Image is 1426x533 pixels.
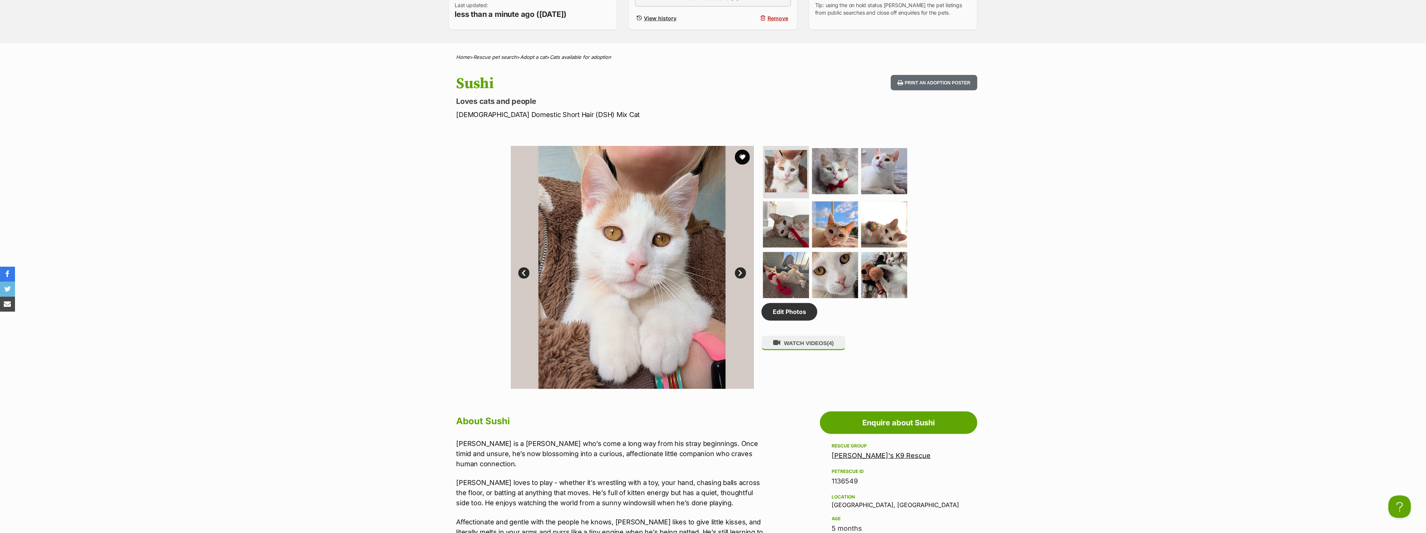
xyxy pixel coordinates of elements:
div: Rescue group [832,443,965,449]
h2: About Sushi [456,413,766,429]
a: Enquire about Sushi [820,411,977,434]
img: Photo of Sushi [753,146,996,389]
button: Remove [716,13,791,24]
a: Cats available for adoption [550,54,612,60]
div: > > > [438,54,989,60]
img: Photo of Sushi [812,201,858,248]
button: Print an adoption poster [891,75,977,90]
div: Age [832,516,965,522]
div: 1136549 [832,476,965,486]
p: Loves cats and people [456,96,774,107]
div: Location [832,494,965,500]
a: Adopt a cat [521,54,547,60]
p: [PERSON_NAME] is a [PERSON_NAME] who’s come a long way from his stray beginnings. Once timid and ... [456,438,766,469]
p: Last updated: [455,2,567,20]
img: Photo of Sushi [861,201,907,248]
iframe: Help Scout Beacon - Open [1389,495,1411,518]
img: Photo of Sushi [861,148,907,194]
a: View history [635,13,710,24]
p: [PERSON_NAME] loves to play - whether it’s wrestling with a toy, your hand, chasing balls across ... [456,477,766,508]
a: Next [735,267,746,279]
span: Remove [768,14,788,22]
span: less than a minute ago ([DATE]) [455,9,567,20]
p: Tip: using the on hold status [PERSON_NAME] the pet listings from public searches and close off e... [815,2,971,17]
span: (4) [827,340,834,346]
div: PetRescue ID [832,468,965,474]
span: View history [644,14,676,22]
p: [DEMOGRAPHIC_DATA] Domestic Short Hair (DSH) Mix Cat [456,110,774,120]
img: Photo of Sushi [763,252,809,298]
img: Photo of Sushi [812,148,858,194]
div: [GEOGRAPHIC_DATA], [GEOGRAPHIC_DATA] [832,492,965,508]
img: Photo of Sushi [765,150,807,192]
h1: Sushi [456,75,774,92]
img: Photo of Sushi [511,146,754,389]
button: favourite [735,150,750,165]
a: Rescue pet search [474,54,517,60]
a: Prev [518,267,530,279]
a: [PERSON_NAME]'s K9 Rescue [832,452,931,459]
img: Photo of Sushi [763,201,809,248]
img: Photo of Sushi [812,252,858,298]
button: WATCH VIDEOS(4) [762,336,845,350]
a: Edit Photos [762,303,817,320]
img: Photo of Sushi [861,252,907,298]
a: Home [456,54,470,60]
